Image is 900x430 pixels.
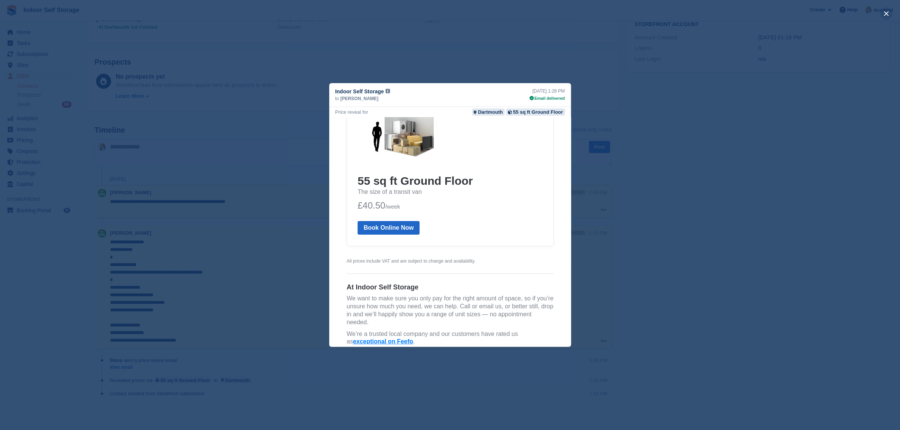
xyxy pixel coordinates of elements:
span: [PERSON_NAME] [341,95,379,102]
div: [DATE] 1:28 PM [530,88,565,94]
button: close [880,8,892,20]
h2: 55 sq ft Ground Floor [28,56,214,71]
span: to [335,95,339,102]
p: We’re a trusted local company and our customers have rated us as . [17,213,225,229]
p: £40.50 [28,82,214,95]
h2: At Indoor Self Storage [17,166,225,174]
p: We want to make sure you only pay for the right amount of space, so if you’re unsure how much you... [17,177,225,209]
div: Dartmouth [478,108,503,116]
img: icon-info-grey-7440780725fd019a000dd9b08b2336e03edf1995a4989e88bcd33f0948082b44.svg [386,89,390,93]
a: 55 sq ft Ground Floor [506,108,565,116]
p: The size of a transit van [28,71,214,79]
p: All prices include VAT and are subject to change and availability. [17,141,225,147]
a: Book Online Now [28,104,90,118]
span: Indoor Self Storage [335,88,384,95]
a: Dartmouth [472,108,505,116]
span: /week [56,86,71,92]
div: 55 sq ft Ground Floor [513,108,563,116]
a: exceptional on Feefo [24,221,84,227]
div: Email delivered [530,95,565,102]
div: Price reveal for [335,108,368,116]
